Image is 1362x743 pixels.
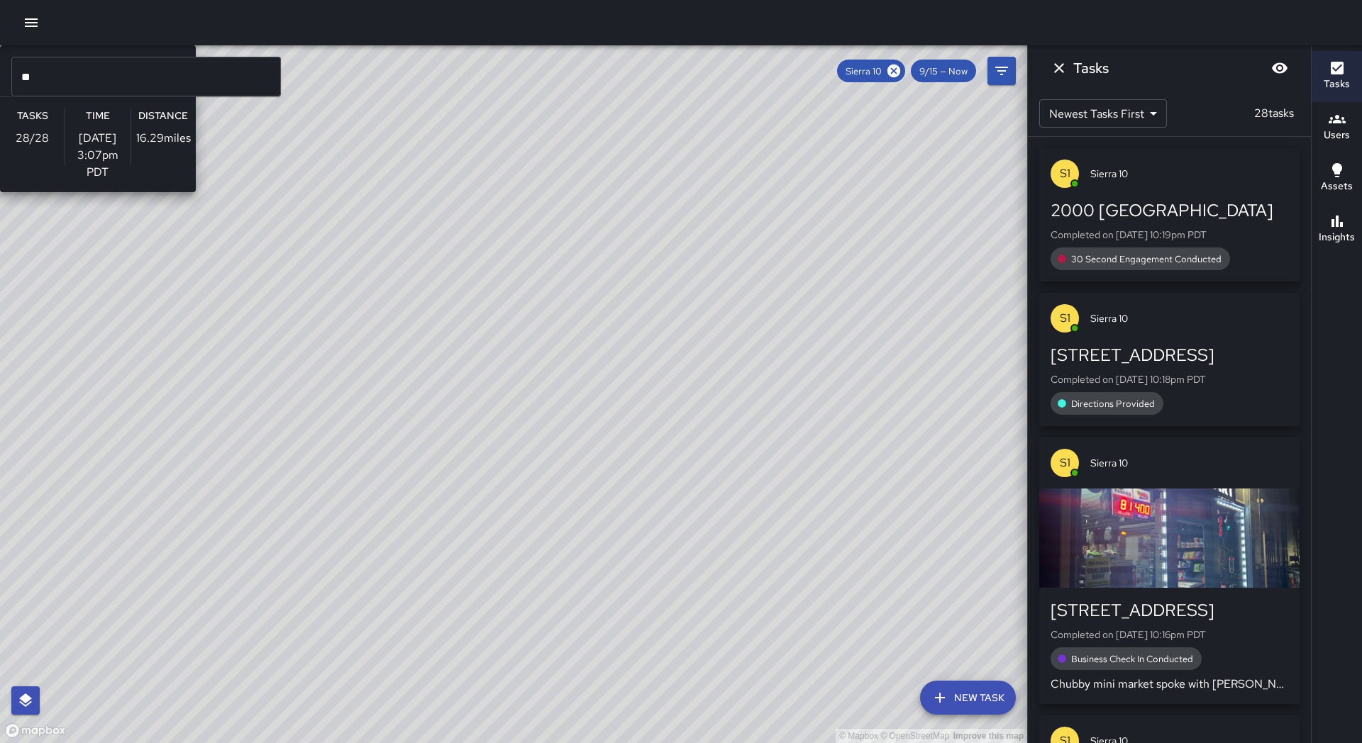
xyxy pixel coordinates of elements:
[1051,676,1288,693] p: Chubby mini market spoke with [PERSON_NAME]
[1060,310,1070,327] p: S1
[1051,228,1288,242] p: Completed on [DATE] 10:19pm PDT
[1090,167,1288,181] span: Sierra 10
[1039,99,1167,128] div: Newest Tasks First
[1051,372,1288,386] p: Completed on [DATE] 10:18pm PDT
[65,130,130,181] p: [DATE] 3:07pm PDT
[1321,179,1353,194] h6: Assets
[136,130,191,147] p: 16.29 miles
[1319,230,1355,245] h6: Insights
[920,681,1016,715] button: New Task
[1063,398,1163,410] span: Directions Provided
[1051,599,1288,622] div: [STREET_ADDRESS]
[1248,105,1300,122] p: 28 tasks
[837,60,905,82] div: Sierra 10
[17,108,48,124] h6: Tasks
[1051,627,1288,642] p: Completed on [DATE] 10:16pm PDT
[16,130,49,147] p: 28 / 28
[1266,54,1294,82] button: Blur
[1063,253,1230,265] span: 30 Second Engagement Conducted
[1039,437,1300,704] button: S1Sierra 10[STREET_ADDRESS]Completed on [DATE] 10:16pm PDTBusiness Check In ConductedChubby mini ...
[1324,128,1350,143] h6: Users
[1312,153,1362,204] button: Assets
[1039,293,1300,426] button: S1Sierra 10[STREET_ADDRESS]Completed on [DATE] 10:18pm PDTDirections Provided
[1090,311,1288,325] span: Sierra 10
[1312,204,1362,255] button: Insights
[1060,454,1070,471] p: S1
[837,65,890,77] span: Sierra 10
[1060,165,1070,182] p: S1
[1090,456,1288,470] span: Sierra 10
[1324,77,1350,92] h6: Tasks
[987,57,1016,85] button: Filters
[1073,57,1109,79] h6: Tasks
[1045,54,1073,82] button: Dismiss
[911,65,976,77] span: 9/15 — Now
[138,108,188,124] h6: Distance
[1063,653,1202,665] span: Business Check In Conducted
[1039,148,1300,281] button: S1Sierra 102000 [GEOGRAPHIC_DATA]Completed on [DATE] 10:19pm PDT30 Second Engagement Conducted
[1312,102,1362,153] button: Users
[1051,344,1288,367] div: [STREET_ADDRESS]
[1051,199,1288,222] div: 2000 [GEOGRAPHIC_DATA]
[1312,51,1362,102] button: Tasks
[86,108,110,124] h6: Time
